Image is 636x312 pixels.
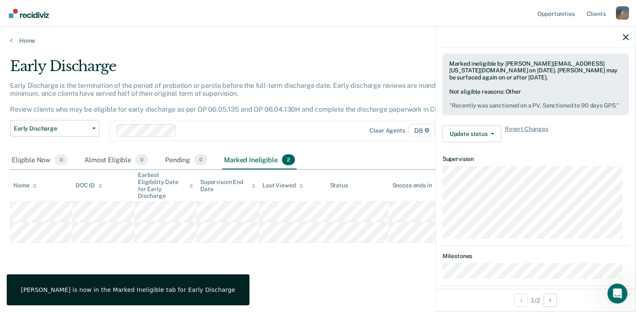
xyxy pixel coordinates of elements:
[443,125,501,142] button: Update status
[449,102,622,109] pre: " Recently was sanctioned on a PV. Sanctioned to 90 days GPS. "
[392,182,440,189] div: Snooze ends in
[608,284,628,304] iframe: Intercom live chat
[76,182,102,189] div: DOC ID
[514,294,528,307] button: Previous Opportunity
[200,179,256,193] div: Supervision End Date
[9,9,49,18] img: Recidiviz
[443,253,629,260] dt: Milestones
[14,125,89,132] span: Early Discharge
[409,124,435,137] span: D8
[616,6,629,20] button: Profile dropdown button
[505,125,548,142] span: Revert Changes
[10,37,626,44] a: Home
[21,286,235,294] div: [PERSON_NAME] is now in the Marked Ineligible tab for Early Discharge
[449,60,622,81] div: Marked ineligible by [PERSON_NAME][EMAIL_ADDRESS][US_STATE][DOMAIN_NAME] on [DATE]. [PERSON_NAME]...
[443,156,629,163] dt: Supervision
[163,151,209,169] div: Pending
[370,127,405,134] div: Clear agents
[13,182,37,189] div: Name
[135,154,148,165] span: 0
[55,154,68,165] span: 0
[436,289,636,311] div: 1 / 2
[138,171,193,199] div: Earliest Eligibility Date for Early Discharge
[449,88,622,109] div: Not eligible reasons: Other
[10,151,69,169] div: Eligible Now
[10,82,459,114] p: Early Discharge is the termination of the period of probation or parole before the full-term disc...
[616,6,629,20] div: F
[544,294,557,307] button: Next Opportunity
[194,154,207,165] span: 0
[330,182,348,189] div: Status
[222,151,297,169] div: Marked Ineligible
[83,151,150,169] div: Almost Eligible
[282,154,295,165] span: 2
[262,182,303,189] div: Last Viewed
[10,58,487,82] div: Early Discharge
